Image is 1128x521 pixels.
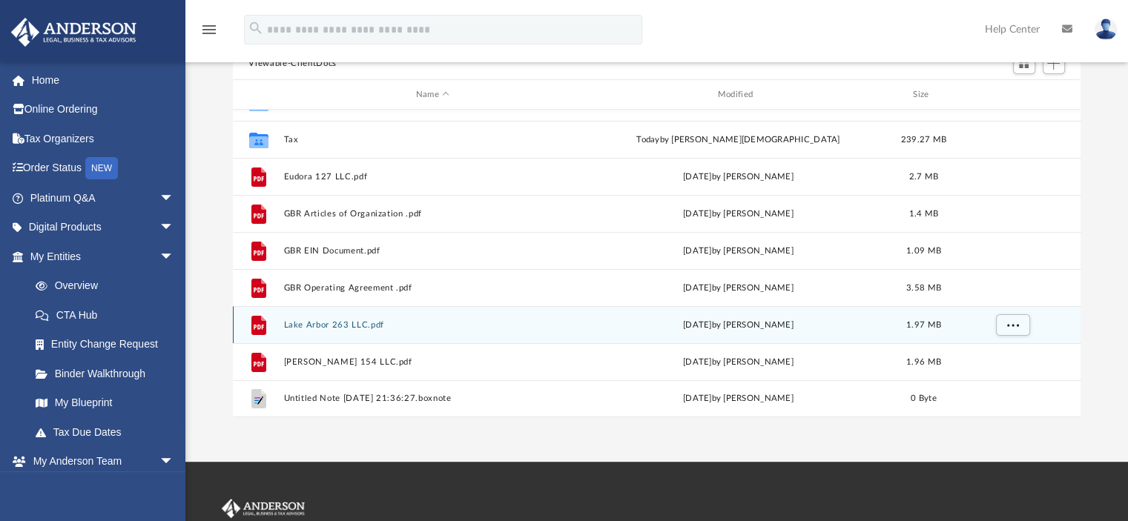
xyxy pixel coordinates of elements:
a: Overview [21,271,197,301]
a: menu [200,28,218,39]
img: User Pic [1095,19,1117,40]
span: 239.27 MB [900,136,946,144]
a: Tax Organizers [10,124,197,153]
a: My Entitiesarrow_drop_down [10,242,197,271]
span: arrow_drop_down [159,183,189,213]
div: [DATE] by [PERSON_NAME] [589,356,888,369]
div: Size [894,88,953,102]
button: GBR Articles of Organization .pdf [283,209,582,219]
div: NEW [85,157,118,179]
a: Home [10,65,197,95]
button: Viewable-ClientDocs [248,57,336,70]
span: 1.09 MB [906,247,941,255]
a: Digital Productsarrow_drop_down [10,213,197,242]
button: GBR Operating Agreement .pdf [283,283,582,293]
a: My Anderson Teamarrow_drop_down [10,447,189,477]
div: by [PERSON_NAME][DEMOGRAPHIC_DATA] [589,133,888,147]
span: 1.4 MB [908,210,938,218]
div: grid [233,110,1081,417]
div: id [960,88,1063,102]
div: [DATE] by [PERSON_NAME] [589,245,888,258]
div: [DATE] by [PERSON_NAME] [589,170,888,184]
span: 3.58 MB [906,284,941,292]
span: today [636,136,659,144]
a: CTA Hub [21,300,197,330]
a: Entity Change Request [21,330,197,359]
a: Binder Walkthrough [21,359,197,388]
div: Name [283,88,581,102]
span: arrow_drop_down [159,242,189,272]
img: Anderson Advisors Platinum Portal [7,18,141,47]
button: Lake Arbor 263 LLC.pdf [283,320,582,330]
button: Tax [283,135,582,145]
button: [PERSON_NAME] 154 LLC.pdf [283,357,582,367]
img: Anderson Advisors Platinum Portal [219,499,308,518]
button: More options [995,314,1029,336]
a: Platinum Q&Aarrow_drop_down [10,183,197,213]
a: Order StatusNEW [10,153,197,184]
a: Tax Due Dates [21,417,197,447]
i: search [248,20,264,36]
a: Online Ordering [10,95,197,125]
div: [DATE] by [PERSON_NAME] [589,282,888,295]
span: arrow_drop_down [159,447,189,477]
div: [DATE] by [PERSON_NAME] [589,319,888,332]
span: arrow_drop_down [159,213,189,243]
button: GBR EIN Document.pdf [283,246,582,256]
div: Modified [588,88,887,102]
i: menu [200,21,218,39]
span: 0 Byte [911,395,937,403]
a: My Blueprint [21,388,189,418]
span: 1.97 MB [906,321,941,329]
button: Add [1043,53,1065,74]
span: 2.7 MB [908,173,938,181]
div: id [239,88,276,102]
span: 1.96 MB [906,358,941,366]
button: Switch to Grid View [1013,53,1035,74]
div: [DATE] by [PERSON_NAME] [589,208,888,221]
button: Untitled Note [DATE] 21:36:27.boxnote [283,394,582,404]
button: Eudora 127 LLC.pdf [283,172,582,182]
div: [DATE] by [PERSON_NAME] [589,393,888,406]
